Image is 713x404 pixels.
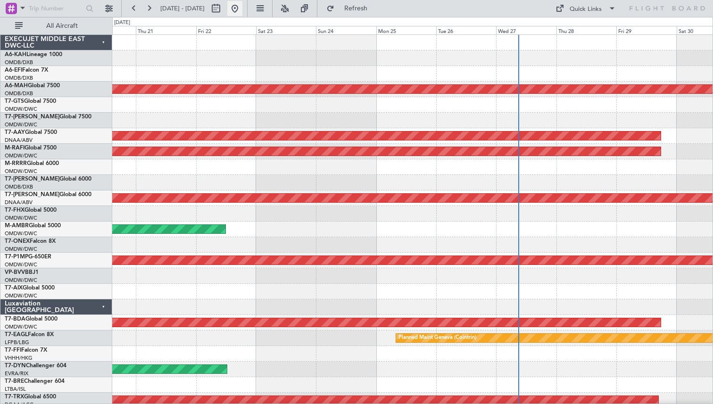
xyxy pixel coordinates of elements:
[5,152,37,159] a: OMDW/DWC
[196,26,256,34] div: Fri 22
[436,26,496,34] div: Tue 26
[5,90,33,97] a: OMDB/DXB
[5,168,37,175] a: OMDW/DWC
[5,130,25,135] span: T7-AAY
[5,192,59,198] span: T7-[PERSON_NAME]
[5,176,59,182] span: T7-[PERSON_NAME]
[5,285,23,291] span: T7-AIX
[5,285,55,291] a: T7-AIXGlobal 5000
[551,1,621,16] button: Quick Links
[5,52,26,58] span: A6-KAH
[5,83,28,89] span: A6-MAH
[5,363,26,369] span: T7-DYN
[5,183,33,190] a: OMDB/DXB
[5,137,33,144] a: DNAA/ABV
[5,239,30,244] span: T7-ONEX
[5,270,25,275] span: VP-BVV
[570,5,602,14] div: Quick Links
[5,99,56,104] a: T7-GTSGlobal 7500
[5,270,39,275] a: VP-BVVBBJ1
[5,207,25,213] span: T7-FHX
[5,223,29,229] span: M-AMBR
[25,23,99,29] span: All Aircraft
[160,4,205,13] span: [DATE] - [DATE]
[5,145,25,151] span: M-RAFI
[5,214,37,222] a: OMDW/DWC
[5,199,33,206] a: DNAA/ABV
[5,316,58,322] a: T7-BDAGlobal 5000
[5,246,37,253] a: OMDW/DWC
[5,292,37,299] a: OMDW/DWC
[496,26,556,34] div: Wed 27
[556,26,616,34] div: Thu 28
[5,192,91,198] a: T7-[PERSON_NAME]Global 6000
[5,99,24,104] span: T7-GTS
[5,379,24,384] span: T7-BRE
[5,363,66,369] a: T7-DYNChallenger 604
[5,114,59,120] span: T7-[PERSON_NAME]
[5,277,37,284] a: OMDW/DWC
[5,114,91,120] a: T7-[PERSON_NAME]Global 7500
[5,52,62,58] a: A6-KAHLineage 1000
[5,386,26,393] a: LTBA/ISL
[5,332,28,338] span: T7-EAGL
[5,130,57,135] a: T7-AAYGlobal 7500
[5,254,28,260] span: T7-P1MP
[316,26,376,34] div: Sun 24
[5,261,37,268] a: OMDW/DWC
[5,176,91,182] a: T7-[PERSON_NAME]Global 6000
[5,347,21,353] span: T7-FFI
[376,26,436,34] div: Mon 25
[5,223,61,229] a: M-AMBRGlobal 5000
[5,106,37,113] a: OMDW/DWC
[5,59,33,66] a: OMDB/DXB
[5,355,33,362] a: VHHH/HKG
[322,1,379,16] button: Refresh
[5,394,56,400] a: T7-TRXGlobal 6500
[5,316,25,322] span: T7-BDA
[5,74,33,82] a: OMDB/DXB
[5,83,60,89] a: A6-MAHGlobal 7500
[5,339,29,346] a: LFPB/LBG
[5,370,28,377] a: EVRA/RIX
[5,145,57,151] a: M-RAFIGlobal 7500
[136,26,196,34] div: Thu 21
[114,19,130,27] div: [DATE]
[5,379,65,384] a: T7-BREChallenger 604
[10,18,102,33] button: All Aircraft
[398,331,476,345] div: Planned Maint Geneva (Cointrin)
[5,394,24,400] span: T7-TRX
[5,207,57,213] a: T7-FHXGlobal 5000
[616,26,676,34] div: Fri 29
[5,332,54,338] a: T7-EAGLFalcon 8X
[5,323,37,330] a: OMDW/DWC
[336,5,376,12] span: Refresh
[5,161,27,166] span: M-RRRR
[5,230,37,237] a: OMDW/DWC
[5,161,59,166] a: M-RRRRGlobal 6000
[5,67,48,73] a: A6-EFIFalcon 7X
[5,347,47,353] a: T7-FFIFalcon 7X
[5,254,51,260] a: T7-P1MPG-650ER
[5,67,22,73] span: A6-EFI
[29,1,83,16] input: Trip Number
[5,239,56,244] a: T7-ONEXFalcon 8X
[5,121,37,128] a: OMDW/DWC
